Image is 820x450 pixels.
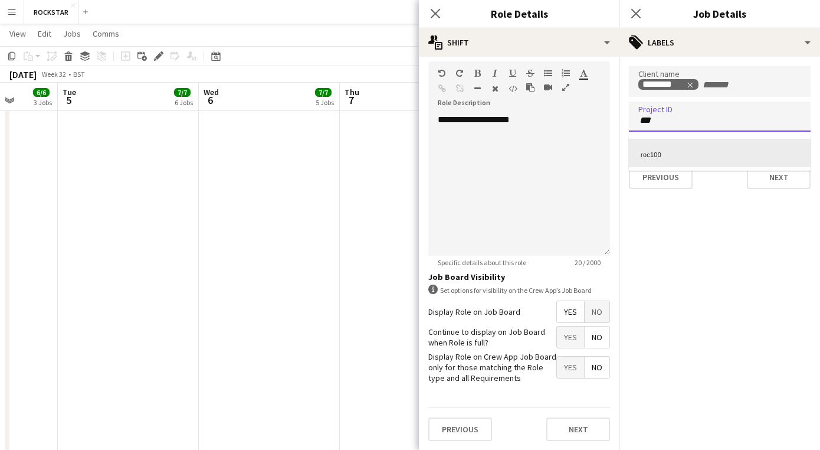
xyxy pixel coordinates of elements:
[473,69,481,78] button: Bold
[58,26,86,41] a: Jobs
[419,6,619,21] h3: Role Details
[428,306,520,317] label: Display Role on Job Board
[39,70,68,79] span: Week 32
[428,272,610,282] h3: Job Board Visibility
[544,69,552,78] button: Unordered List
[5,26,31,41] a: View
[428,285,610,296] div: Set options for visibility on the Crew App’s Job Board
[509,69,517,78] button: Underline
[9,28,26,39] span: View
[629,139,811,167] div: roc100
[544,83,552,92] button: Insert video
[565,258,610,267] span: 20 / 2000
[428,327,556,348] label: Continue to display on Job Board when Role is full?
[73,70,85,79] div: BST
[93,28,119,39] span: Comms
[9,69,37,80] div: [DATE]
[491,84,499,93] button: Clear Formatting
[585,301,609,322] span: No
[546,418,610,441] button: Next
[509,84,517,93] button: HTML Code
[419,28,619,57] div: Shift
[34,98,52,107] div: 3 Jobs
[526,69,534,78] button: Strikethrough
[473,84,481,93] button: Horizontal Line
[202,93,219,107] span: 6
[204,87,219,97] span: Wed
[345,87,359,97] span: Thu
[428,351,556,384] label: Display Role on Crew App Job Board only for those matching the Role type and all Requirements
[38,28,51,39] span: Edit
[585,357,609,378] span: No
[175,98,193,107] div: 6 Jobs
[88,26,124,41] a: Comms
[557,357,584,378] span: Yes
[428,258,536,267] span: Specific details about this role
[438,69,446,78] button: Undo
[455,69,464,78] button: Redo
[33,88,50,97] span: 6/6
[315,88,332,97] span: 7/7
[491,69,499,78] button: Italic
[579,69,588,78] button: Text Color
[316,98,334,107] div: 5 Jobs
[557,301,584,322] span: Yes
[63,87,76,97] span: Tue
[343,93,359,107] span: 7
[428,418,492,441] button: Previous
[557,327,584,348] span: Yes
[174,88,191,97] span: 7/7
[562,83,570,92] button: Fullscreen
[526,83,534,92] button: Paste as plain text
[562,69,570,78] button: Ordered List
[61,93,76,107] span: 5
[33,26,56,41] a: Edit
[63,28,81,39] span: Jobs
[585,327,609,348] span: No
[24,1,78,24] button: ROCKSTAR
